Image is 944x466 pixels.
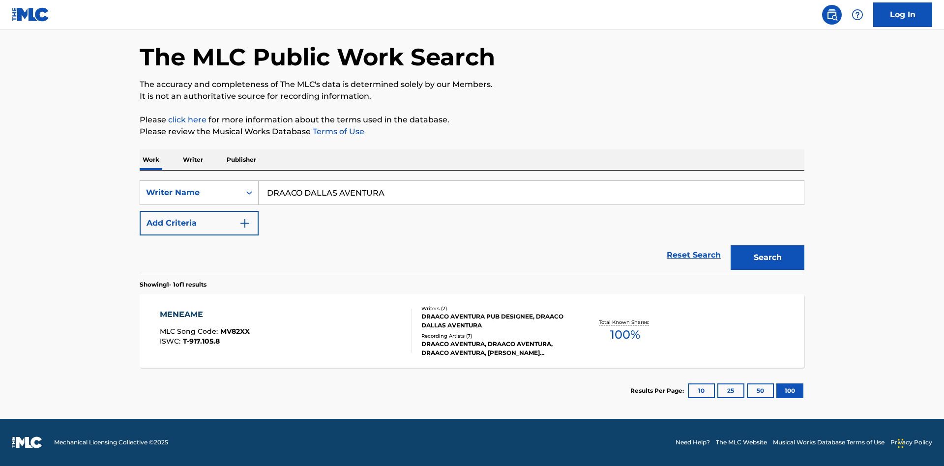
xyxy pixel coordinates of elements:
span: T-917.105.8 [183,337,220,346]
img: MLC Logo [12,7,50,22]
a: click here [168,115,206,124]
h1: The MLC Public Work Search [140,42,495,72]
p: Total Known Shares: [599,319,651,326]
form: Search Form [140,180,804,275]
button: Search [731,245,804,270]
span: 100 % [610,326,640,344]
div: Writer Name [146,187,235,199]
div: Help [848,5,867,25]
a: Musical Works Database Terms of Use [773,438,885,447]
div: Drag [898,429,904,458]
a: Terms of Use [311,127,364,136]
img: search [826,9,838,21]
p: Please for more information about the terms used in the database. [140,114,804,126]
img: 9d2ae6d4665cec9f34b9.svg [239,217,251,229]
button: 25 [717,383,744,398]
p: Writer [180,149,206,170]
span: MLC Song Code : [160,327,220,336]
div: DRAACO AVENTURA PUB DESIGNEE, DRAACO DALLAS AVENTURA [421,312,570,330]
a: Reset Search [662,244,726,266]
img: help [852,9,863,21]
p: Please review the Musical Works Database [140,126,804,138]
a: Privacy Policy [890,438,932,447]
a: Log In [873,2,932,27]
button: 100 [776,383,803,398]
p: Showing 1 - 1 of 1 results [140,280,206,289]
p: The accuracy and completeness of The MLC's data is determined solely by our Members. [140,79,804,90]
a: The MLC Website [716,438,767,447]
img: logo [12,437,42,448]
p: Results Per Page: [630,386,686,395]
button: 10 [688,383,715,398]
a: Public Search [822,5,842,25]
button: Add Criteria [140,211,259,235]
p: It is not an authoritative source for recording information. [140,90,804,102]
button: 50 [747,383,774,398]
span: ISWC : [160,337,183,346]
div: MENEAME [160,309,250,320]
div: Recording Artists ( 7 ) [421,332,570,340]
a: MENEAMEMLC Song Code:MV82XXISWC:T-917.105.8Writers (2)DRAACO AVENTURA PUB DESIGNEE, DRAACO DALLAS... [140,294,804,368]
p: Work [140,149,162,170]
a: Need Help? [676,438,710,447]
p: Publisher [224,149,259,170]
iframe: Chat Widget [895,419,944,466]
span: Mechanical Licensing Collective © 2025 [54,438,168,447]
span: MV82XX [220,327,250,336]
div: Writers ( 2 ) [421,305,570,312]
div: DRAACO AVENTURA, DRAACO AVENTURA, DRAACO AVENTURA, [PERSON_NAME] AVENTURA, DRAACO AVENTURA [421,340,570,357]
